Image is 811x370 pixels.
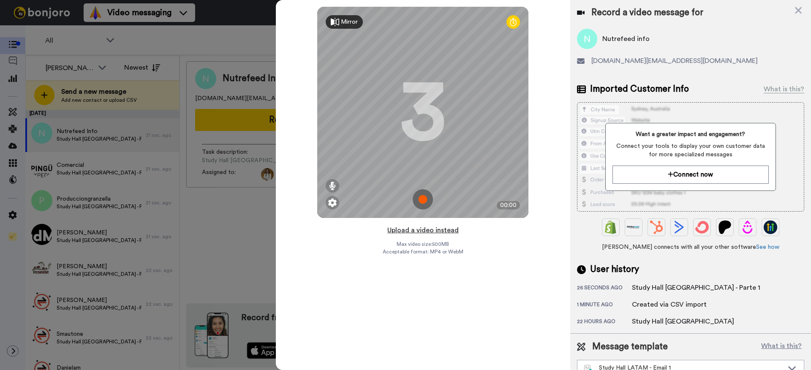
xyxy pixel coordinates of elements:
div: Study Hall [GEOGRAPHIC_DATA] - Parte 1 [632,283,760,293]
img: Shopify [604,220,618,234]
span: [DOMAIN_NAME][EMAIL_ADDRESS][DOMAIN_NAME] [591,56,758,66]
div: 00:00 [497,201,520,209]
div: What is this? [764,84,804,94]
div: Study Hall [GEOGRAPHIC_DATA] [632,316,734,326]
div: 1 minute ago [577,301,632,310]
div: 3 [400,81,446,144]
a: See how [756,244,779,250]
img: ic_record_start.svg [413,189,433,209]
button: Upload a video instead [385,225,461,236]
span: Imported Customer Info [590,83,689,95]
img: ActiveCampaign [672,220,686,234]
span: Max video size: 500 MB [397,241,449,248]
img: Patreon [718,220,732,234]
span: Want a greater impact and engagement? [612,130,768,139]
img: Ontraport [627,220,640,234]
span: Connect your tools to display your own customer data for more specialized messages [612,142,768,159]
div: 22 hours ago [577,318,632,326]
img: ConvertKit [695,220,709,234]
img: Drip [741,220,754,234]
span: Message template [592,340,668,353]
button: Connect now [612,166,768,184]
img: Hubspot [650,220,663,234]
div: Created via CSV import [632,299,707,310]
button: What is this? [759,340,804,353]
img: ic_gear.svg [328,199,337,207]
div: 26 seconds ago [577,284,632,293]
span: [PERSON_NAME] connects with all your other software [577,243,804,251]
span: User history [590,263,639,276]
span: Acceptable format: MP4 or WebM [383,248,463,255]
img: GoHighLevel [764,220,777,234]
